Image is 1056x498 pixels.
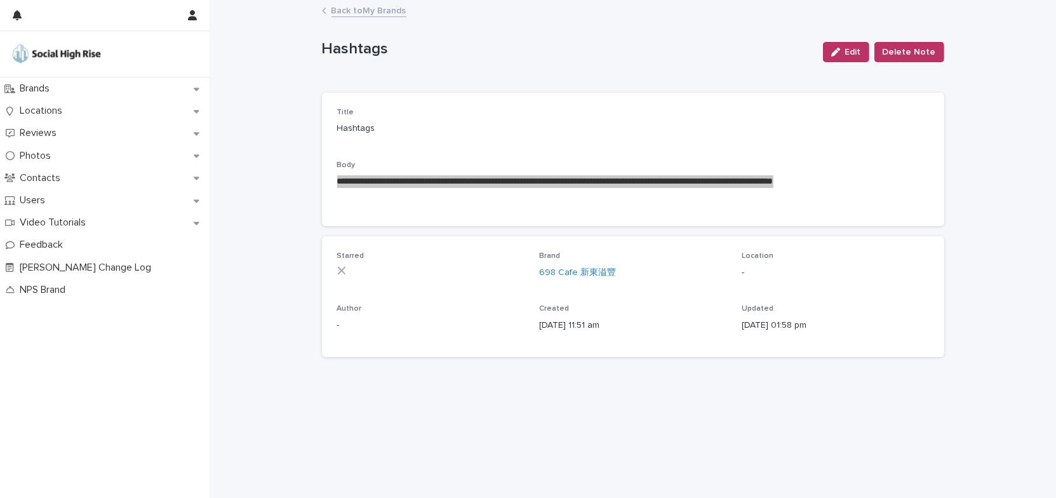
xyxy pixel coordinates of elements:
p: [PERSON_NAME] Change Log [15,262,161,274]
p: Hashtags [322,40,813,58]
p: Contacts [15,172,70,184]
a: 698 Cafe 新東溢豐 [539,266,616,279]
span: Location [742,252,773,260]
p: Users [15,194,55,206]
img: o5DnuTxEQV6sW9jFYBBf [10,41,103,67]
span: Body [337,161,356,169]
span: Edit [845,48,861,57]
span: Brand [539,252,560,260]
p: [DATE] 11:51 am [539,319,726,332]
p: - [742,266,929,279]
div: - [337,319,525,332]
button: Delete Note [874,42,944,62]
p: Brands [15,83,60,95]
button: Edit [823,42,869,62]
p: Hashtags [337,122,525,135]
p: Photos [15,150,61,162]
a: Back toMy Brands [331,3,406,17]
span: Updated [742,305,773,313]
p: Reviews [15,127,67,139]
p: NPS Brand [15,284,76,296]
span: Created [539,305,569,313]
span: Author [337,305,362,313]
span: Starred [337,252,364,260]
p: [DATE] 01:58 pm [742,319,929,332]
span: Title [337,109,354,116]
p: Locations [15,105,72,117]
p: Feedback [15,239,73,251]
p: Video Tutorials [15,217,96,229]
span: Delete Note [883,46,936,58]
